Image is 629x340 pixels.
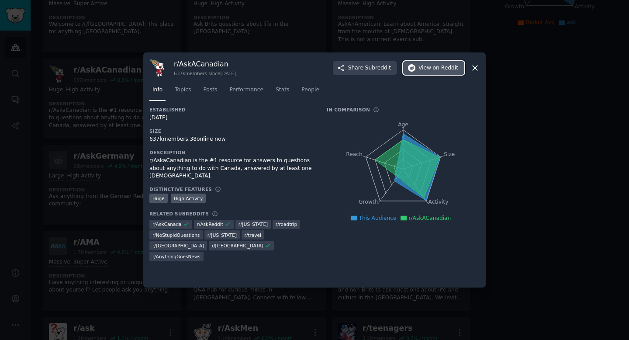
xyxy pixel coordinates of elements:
[197,221,223,227] span: r/ AskReddit
[276,221,297,227] span: r/ roadtrip
[433,64,458,72] span: on Reddit
[149,128,314,134] h3: Size
[152,86,162,94] span: Info
[152,232,200,238] span: r/ NoStupidQuestions
[149,107,314,113] h3: Established
[348,64,391,72] span: Share
[229,86,263,94] span: Performance
[346,151,363,157] tspan: Reach
[152,253,200,260] span: r/ AnythingGoesNews
[149,135,314,143] div: 637k members, 38 online now
[175,86,191,94] span: Topics
[174,59,236,69] h3: r/ AskACanadian
[212,243,263,249] span: r/ [GEOGRAPHIC_DATA]
[429,199,449,205] tspan: Activity
[203,86,217,94] span: Posts
[149,186,212,192] h3: Distinctive Features
[172,83,194,101] a: Topics
[298,83,322,101] a: People
[359,215,397,221] span: This Audience
[149,157,314,180] div: r/AskaCanadian is the #1 resource for answers to questions about anything to do with Canada, answ...
[333,61,397,75] button: ShareSubreddit
[301,86,319,94] span: People
[149,83,166,101] a: Info
[408,215,451,221] span: r/AskACanadian
[171,194,206,203] div: High Activity
[152,221,182,227] span: r/ AskCanada
[149,211,209,217] h3: Related Subreddits
[273,83,292,101] a: Stats
[149,194,168,203] div: Huge
[149,149,314,156] h3: Description
[359,199,378,205] tspan: Growth
[207,232,237,238] span: r/ [US_STATE]
[149,114,314,122] div: [DATE]
[327,107,370,113] h3: In Comparison
[403,61,464,75] button: Viewon Reddit
[444,151,455,157] tspan: Size
[365,64,391,72] span: Subreddit
[418,64,458,72] span: View
[174,70,236,76] div: 637k members since [DATE]
[398,121,408,128] tspan: Age
[238,221,268,227] span: r/ [US_STATE]
[152,243,204,249] span: r/ [GEOGRAPHIC_DATA]
[276,86,289,94] span: Stats
[226,83,266,101] a: Performance
[245,232,261,238] span: r/ travel
[149,59,168,77] img: AskACanadian
[200,83,220,101] a: Posts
